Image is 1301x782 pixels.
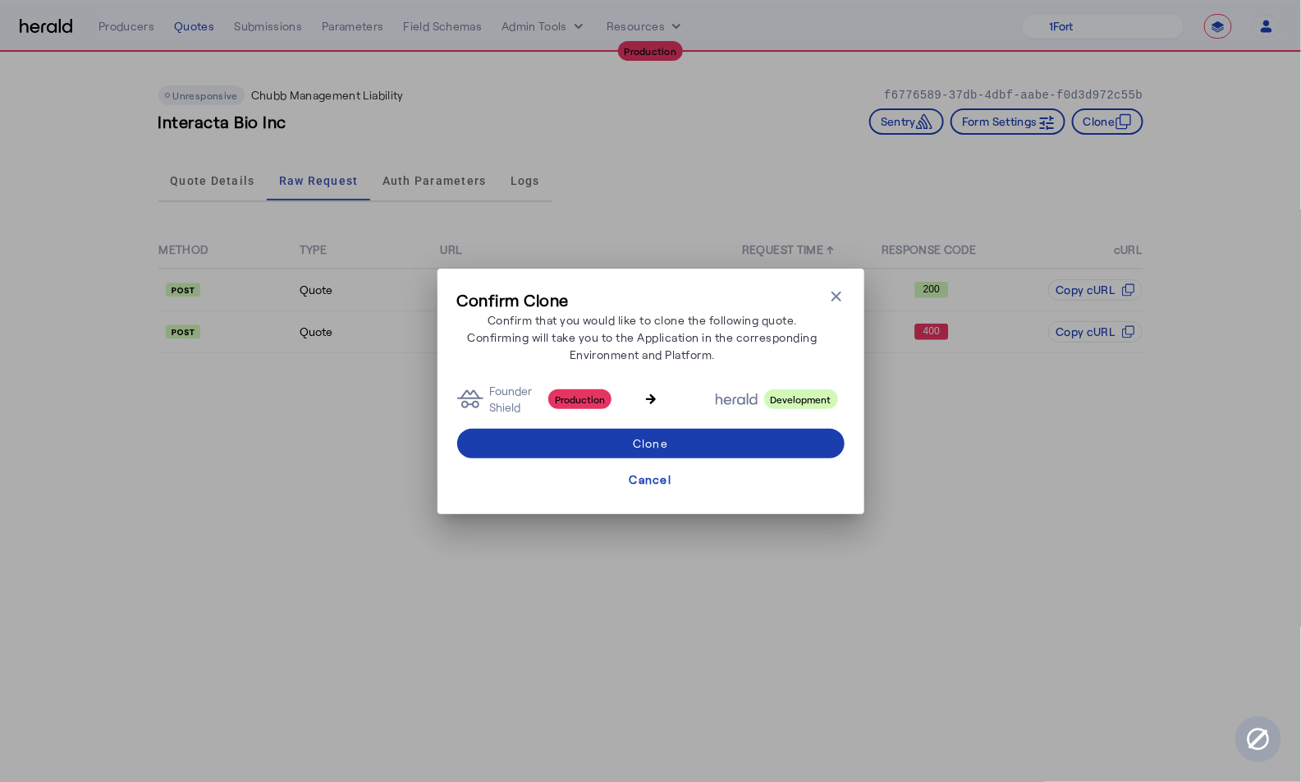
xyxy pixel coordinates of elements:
[457,429,845,458] button: Clone
[633,435,668,452] div: Clone
[457,311,828,363] p: Confirm that you would like to clone the following quote. Confirming will take you to the Applica...
[548,389,612,409] span: Production
[630,471,672,488] div: Cancel
[457,465,845,494] button: Cancel
[457,288,828,311] h3: Confirm Clone
[764,389,838,409] span: Development
[490,383,543,416] span: Founder Shield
